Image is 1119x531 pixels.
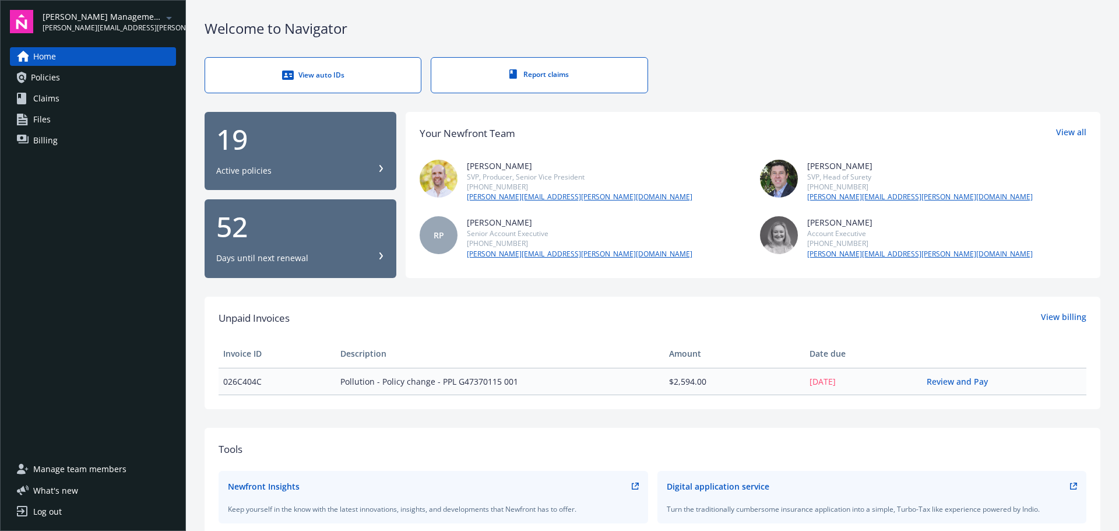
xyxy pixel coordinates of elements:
[455,69,624,79] div: Report claims
[10,131,176,150] a: Billing
[807,160,1033,172] div: [PERSON_NAME]
[205,112,396,191] button: 19Active policies
[33,110,51,129] span: Files
[216,165,272,177] div: Active policies
[805,368,922,395] td: [DATE]
[434,229,444,241] span: RP
[467,182,692,192] div: [PHONE_NUMBER]
[807,172,1033,182] div: SVP, Head of Surety
[807,216,1033,228] div: [PERSON_NAME]
[33,131,58,150] span: Billing
[43,10,162,23] span: [PERSON_NAME] Management Company
[162,10,176,24] a: arrowDropDown
[431,57,648,93] a: Report claims
[664,340,805,368] th: Amount
[805,340,922,368] th: Date due
[10,47,176,66] a: Home
[467,228,692,238] div: Senior Account Executive
[467,172,692,182] div: SVP, Producer, Senior Vice President
[216,213,385,241] div: 52
[228,69,397,81] div: View auto IDs
[216,125,385,153] div: 19
[31,68,60,87] span: Policies
[10,89,176,108] a: Claims
[807,182,1033,192] div: [PHONE_NUMBER]
[10,68,176,87] a: Policies
[807,238,1033,248] div: [PHONE_NUMBER]
[807,192,1033,202] a: [PERSON_NAME][EMAIL_ADDRESS][PERSON_NAME][DOMAIN_NAME]
[219,340,336,368] th: Invoice ID
[807,249,1033,259] a: [PERSON_NAME][EMAIL_ADDRESS][PERSON_NAME][DOMAIN_NAME]
[760,216,798,254] img: photo
[760,160,798,198] img: photo
[336,340,664,368] th: Description
[664,368,805,395] td: $2,594.00
[10,110,176,129] a: Files
[205,19,1100,38] div: Welcome to Navigator
[420,126,515,141] div: Your Newfront Team
[1041,311,1086,326] a: View billing
[219,368,336,395] td: 026C404C
[467,238,692,248] div: [PHONE_NUMBER]
[1056,126,1086,141] a: View all
[33,89,59,108] span: Claims
[420,160,458,198] img: photo
[927,376,997,387] a: Review and Pay
[216,252,308,264] div: Days until next renewal
[467,192,692,202] a: [PERSON_NAME][EMAIL_ADDRESS][PERSON_NAME][DOMAIN_NAME]
[43,10,176,33] button: [PERSON_NAME] Management Company[PERSON_NAME][EMAIL_ADDRESS][PERSON_NAME][DOMAIN_NAME]arrowDropDown
[467,160,692,172] div: [PERSON_NAME]
[43,23,162,33] span: [PERSON_NAME][EMAIL_ADDRESS][PERSON_NAME][DOMAIN_NAME]
[340,375,659,388] span: Pollution - Policy change - PPL G47370115 001
[33,47,56,66] span: Home
[467,249,692,259] a: [PERSON_NAME][EMAIL_ADDRESS][PERSON_NAME][DOMAIN_NAME]
[219,311,290,326] span: Unpaid Invoices
[467,216,692,228] div: [PERSON_NAME]
[205,199,396,278] button: 52Days until next renewal
[205,57,421,93] a: View auto IDs
[10,10,33,33] img: navigator-logo.svg
[807,228,1033,238] div: Account Executive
